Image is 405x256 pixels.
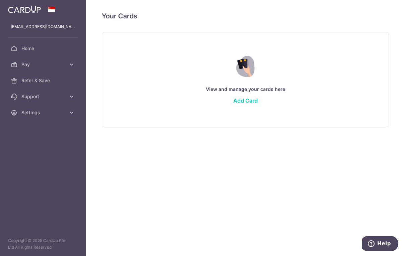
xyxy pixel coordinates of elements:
[21,109,66,116] span: Settings
[21,45,66,52] span: Home
[11,23,75,30] p: [EMAIL_ADDRESS][DOMAIN_NAME]
[15,5,29,11] span: Help
[362,236,398,253] iframe: Opens a widget where you can find more information
[102,11,137,21] h4: Your Cards
[231,56,259,77] img: Credit Card
[21,61,66,68] span: Pay
[233,97,258,104] a: Add Card
[8,5,41,13] img: CardUp
[21,77,66,84] span: Refer & Save
[21,93,66,100] span: Support
[115,85,375,93] p: View and manage your cards here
